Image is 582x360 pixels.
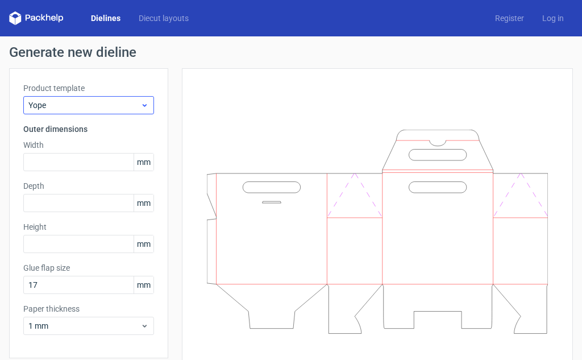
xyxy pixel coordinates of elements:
[9,45,573,59] h1: Generate new dieline
[134,154,153,171] span: mm
[28,100,140,111] span: Yope
[134,235,153,253] span: mm
[533,13,573,24] a: Log in
[28,320,140,332] span: 1 mm
[486,13,533,24] a: Register
[23,303,154,315] label: Paper thickness
[23,221,154,233] label: Height
[23,123,154,135] h3: Outer dimensions
[23,82,154,94] label: Product template
[23,262,154,274] label: Glue flap size
[82,13,130,24] a: Dielines
[134,276,153,293] span: mm
[23,139,154,151] label: Width
[130,13,198,24] a: Diecut layouts
[23,180,154,192] label: Depth
[134,195,153,212] span: mm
